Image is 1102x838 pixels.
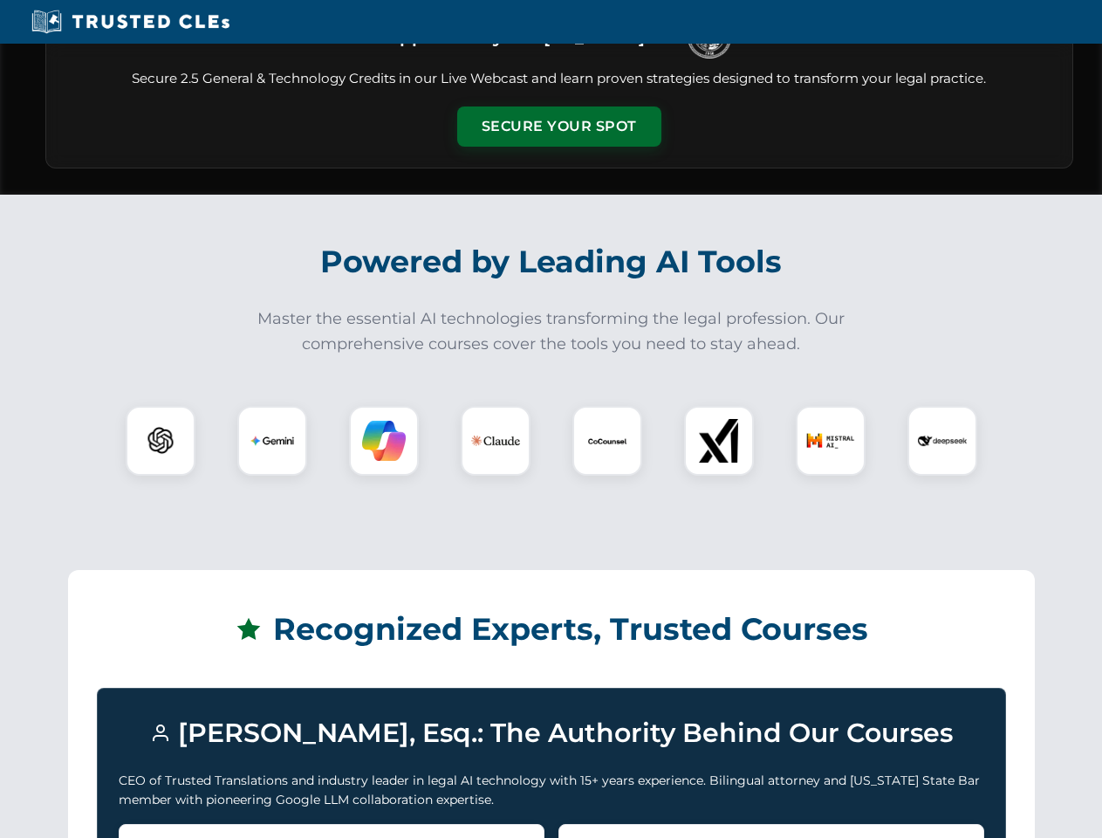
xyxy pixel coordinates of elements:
[237,406,307,476] div: Gemini
[918,416,967,465] img: DeepSeek Logo
[907,406,977,476] div: DeepSeek
[461,406,530,476] div: Claude
[97,599,1006,660] h2: Recognized Experts, Trusted Courses
[349,406,419,476] div: Copilot
[250,419,294,463] img: Gemini Logo
[457,106,661,147] button: Secure Your Spot
[684,406,754,476] div: xAI
[572,406,642,476] div: CoCounsel
[806,416,855,465] img: Mistral AI Logo
[471,416,520,465] img: Claude Logo
[585,419,629,463] img: CoCounsel Logo
[697,419,741,463] img: xAI Logo
[362,419,406,463] img: Copilot Logo
[126,406,195,476] div: ChatGPT
[119,710,984,757] h3: [PERSON_NAME], Esq.: The Authority Behind Our Courses
[246,306,857,357] p: Master the essential AI technologies transforming the legal profession. Our comprehensive courses...
[119,771,984,810] p: CEO of Trusted Translations and industry leader in legal AI technology with 15+ years experience....
[796,406,866,476] div: Mistral AI
[68,231,1035,292] h2: Powered by Leading AI Tools
[67,69,1051,89] p: Secure 2.5 General & Technology Credits in our Live Webcast and learn proven strategies designed ...
[135,416,186,466] img: ChatGPT Logo
[26,9,235,35] img: Trusted CLEs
